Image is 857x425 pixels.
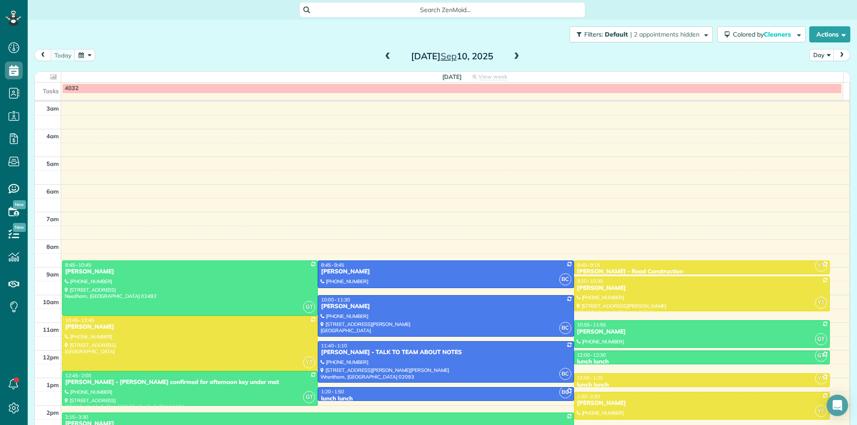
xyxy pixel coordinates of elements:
h2: [DATE] 10, 2025 [396,51,508,61]
div: lunch lunch [320,395,571,403]
span: View week [478,73,507,80]
span: Sep [441,50,457,62]
button: Colored byCleaners [717,26,806,42]
span: 10:00 - 11:30 [321,297,350,303]
span: 1:30 - 2:30 [577,393,600,400]
span: 8:45 - 9:15 [577,262,600,268]
button: Filters: Default | 2 appointments hidden [570,26,713,42]
span: 8am [46,243,59,250]
div: [PERSON_NAME] - [PERSON_NAME] confirmed for afternoon key under mat [65,379,315,386]
span: YT [815,372,827,384]
button: prev [34,49,51,61]
span: GT [815,350,827,362]
span: Cleaners [764,30,792,38]
span: 4am [46,132,59,140]
span: GT [303,391,315,403]
span: 1:20 - 1:50 [321,388,344,395]
div: [PERSON_NAME] [577,285,827,292]
span: GT [815,333,827,345]
div: [PERSON_NAME] [65,268,315,276]
span: YT [815,405,827,417]
span: Colored by [733,30,794,38]
div: [PERSON_NAME] - Read Construction [577,268,827,276]
a: Filters: Default | 2 appointments hidden [565,26,713,42]
span: 12:50 - 1:20 [577,375,603,381]
span: 8:45 - 10:45 [65,262,91,268]
span: BC [559,368,571,380]
span: | 2 appointments hidden [630,30,699,38]
div: [PERSON_NAME] - TALK TO TEAM ABOUT NOTES [320,349,571,356]
span: 6am [46,188,59,195]
span: 12:00 - 12:30 [577,352,606,358]
span: BC [559,322,571,334]
span: 9am [46,271,59,278]
span: GT [303,301,315,313]
button: today [50,49,75,61]
span: 11am [43,326,59,333]
span: New [13,223,26,232]
span: BC [559,386,571,398]
span: 9:20 - 10:35 [577,278,603,284]
span: YT [303,356,315,368]
span: 8:45 - 9:45 [321,262,344,268]
span: YT [815,260,827,272]
div: [PERSON_NAME] [320,303,571,310]
span: 10:55 - 11:55 [577,322,606,328]
span: Default [605,30,628,38]
span: Filters: [584,30,603,38]
span: [DATE] [442,73,462,80]
span: 1pm [46,381,59,388]
button: next [833,49,850,61]
button: Actions [809,26,850,42]
span: 12pm [43,354,59,361]
div: lunch lunch [577,358,827,366]
span: 2pm [46,409,59,416]
button: Day [809,49,834,61]
span: 10am [43,298,59,305]
span: 4032 [65,85,79,92]
span: 11:40 - 1:10 [321,342,347,349]
span: 5am [46,160,59,167]
span: 3am [46,105,59,112]
div: [PERSON_NAME] [65,323,315,331]
span: 12:45 - 2:00 [65,372,91,379]
div: [PERSON_NAME] [320,268,571,276]
span: 7am [46,215,59,223]
span: New [13,200,26,209]
span: 10:45 - 12:45 [65,317,94,323]
div: [PERSON_NAME] [577,400,827,407]
div: lunch lunch [577,381,827,389]
span: BC [559,273,571,285]
span: YT [815,297,827,309]
div: Open Intercom Messenger [827,395,848,416]
div: [PERSON_NAME] [577,328,827,336]
span: 2:15 - 3:30 [65,414,88,420]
